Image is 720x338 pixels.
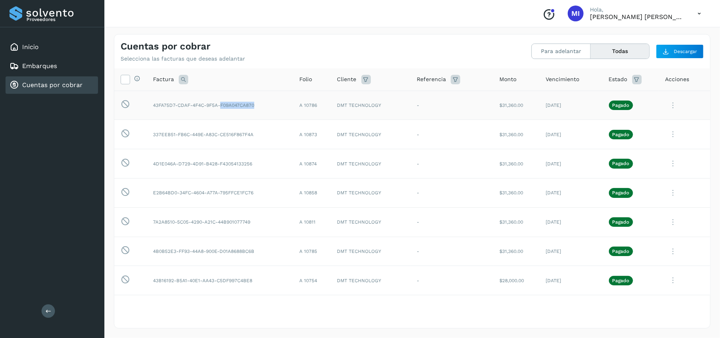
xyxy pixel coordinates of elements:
[410,91,493,120] td: -
[539,295,603,325] td: [DATE]
[6,38,98,56] div: Inicio
[147,91,293,120] td: 43FA75D7-CDAF-4F4C-9F5A-F09A047CA870
[299,75,312,84] span: Folio
[6,76,98,94] div: Cuentas por cobrar
[656,44,704,59] button: Descargar
[539,178,603,207] td: [DATE]
[417,75,446,84] span: Referencia
[293,91,331,120] td: A 10786
[331,178,411,207] td: DMT TECHNOLOGY
[539,266,603,295] td: [DATE]
[674,48,697,55] span: Descargar
[493,120,539,149] td: $31,360.00
[612,278,629,283] p: Pagado
[539,91,603,120] td: [DATE]
[147,266,293,295] td: 43B16192-B5A1-40E1-AA43-C5DF997C4BE8
[665,75,689,84] span: Acciones
[539,207,603,237] td: [DATE]
[337,75,357,84] span: Cliente
[410,207,493,237] td: -
[591,44,649,59] button: Todas
[147,178,293,207] td: E2B64BD0-34FC-4604-A77A-795FFCE1FC76
[493,178,539,207] td: $31,360.00
[22,81,83,89] a: Cuentas por cobrar
[293,149,331,178] td: A 10874
[331,237,411,266] td: DMT TECHNOLOGY
[22,62,57,70] a: Embarques
[121,55,245,62] p: Selecciona las facturas que deseas adelantar
[609,75,627,84] span: Estado
[293,266,331,295] td: A 10754
[410,266,493,295] td: -
[147,120,293,149] td: 337EEB51-FB6C-449E-A83C-CE516F867F4A
[612,219,629,225] p: Pagado
[26,17,95,22] p: Proveedores
[331,91,411,120] td: DMT TECHNOLOGY
[331,295,411,325] td: GOLD RAD LOGISTICS
[493,149,539,178] td: $31,360.00
[539,237,603,266] td: [DATE]
[410,237,493,266] td: -
[293,207,331,237] td: A 10811
[493,91,539,120] td: $31,360.00
[410,120,493,149] td: -
[293,295,331,325] td: A 10718
[147,237,293,266] td: 4B0B52E3-FF93-44A8-900E-D01A8688BC6B
[539,120,603,149] td: [DATE]
[153,75,174,84] span: Factura
[293,237,331,266] td: A 10785
[293,178,331,207] td: A 10858
[331,266,411,295] td: DMT TECHNOLOGY
[410,178,493,207] td: -
[331,149,411,178] td: DMT TECHNOLOGY
[612,190,629,196] p: Pagado
[410,295,493,325] td: -
[612,103,629,108] p: Pagado
[493,237,539,266] td: $31,360.00
[493,295,539,325] td: $4,337.47
[493,207,539,237] td: $31,360.00
[590,13,685,21] p: Magda Imelda Ramos Gelacio
[410,149,493,178] td: -
[612,132,629,137] p: Pagado
[532,44,591,59] button: Para adelantar
[147,295,293,325] td: 4A134FE7-0B39-4E81-89B9-8CDC96D116E2
[22,43,39,51] a: Inicio
[331,120,411,149] td: DMT TECHNOLOGY
[6,57,98,75] div: Embarques
[539,149,603,178] td: [DATE]
[612,249,629,254] p: Pagado
[331,207,411,237] td: DMT TECHNOLOGY
[147,149,293,178] td: 4D1E046A-D729-4D91-B428-F43054133256
[121,41,210,52] h4: Cuentas por cobrar
[590,6,685,13] p: Hola,
[293,120,331,149] td: A 10873
[493,266,539,295] td: $28,000.00
[612,161,629,166] p: Pagado
[546,75,579,84] span: Vencimiento
[147,207,293,237] td: 7A2A8510-5C05-4290-A21C-44B901077749
[500,75,517,84] span: Monto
